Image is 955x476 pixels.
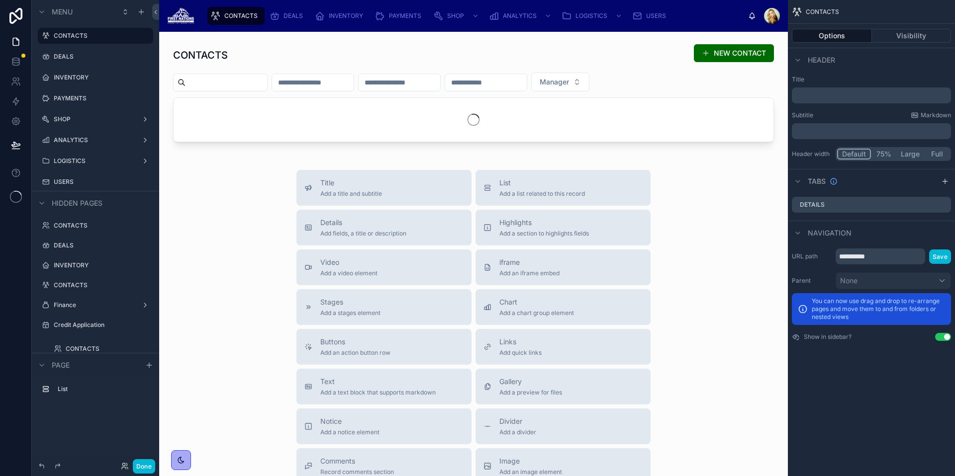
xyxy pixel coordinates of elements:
label: Finance [54,301,137,309]
span: Add an iframe embed [499,269,560,277]
img: App logo [167,8,194,24]
span: Header [808,55,835,65]
span: Highlights [499,218,589,228]
span: Add an image element [499,468,562,476]
span: Record comments section [320,468,394,476]
button: Visibility [872,29,952,43]
span: Add a notice element [320,428,380,436]
span: Tabs [808,176,826,186]
span: Chart [499,297,574,307]
span: Add fields, a title or description [320,230,406,238]
span: Details [320,218,406,228]
span: Links [499,337,542,347]
button: Done [133,459,155,474]
label: Parent [792,277,832,285]
span: CONTACTS [806,8,839,16]
label: ANALYTICS [54,136,137,144]
label: CONTACTS [54,281,151,289]
span: CONTACTS [224,12,258,20]
button: 75% [871,149,896,159]
span: Text [320,377,436,387]
label: DEALS [54,241,151,249]
a: PAYMENTS [372,7,428,25]
button: HighlightsAdd a section to highlights fields [476,210,651,245]
button: TitleAdd a title and subtitle [296,170,472,206]
a: PAYMENTS [54,94,151,102]
label: USERS [54,178,151,186]
label: SHOP [54,115,137,123]
div: scrollable content [792,123,951,139]
span: Add a section to highlights fields [499,230,589,238]
span: Add a stages element [320,309,381,317]
label: CONTACTS [54,222,151,230]
button: None [836,272,951,289]
button: DividerAdd a divider [476,408,651,444]
span: DEALS [284,12,303,20]
span: Add a list related to this record [499,190,585,198]
span: Comments [320,456,394,466]
span: INVENTORY [329,12,363,20]
span: Gallery [499,377,562,387]
span: Buttons [320,337,390,347]
span: Add a title and subtitle [320,190,382,198]
label: DEALS [54,53,151,61]
a: CONTACTS [54,32,147,40]
button: TextAdd a text block that supports markdown [296,369,472,404]
label: LOGISTICS [54,157,137,165]
div: scrollable content [202,5,748,27]
span: Add a divider [499,428,536,436]
a: USERS [629,7,673,25]
span: Add a text block that supports markdown [320,389,436,397]
span: Notice [320,416,380,426]
span: List [499,178,585,188]
button: Save [929,249,951,264]
span: Title [320,178,382,188]
a: Markdown [911,111,951,119]
span: iframe [499,257,560,267]
p: You can now use drag and drop to re-arrange pages and move them to and from folders or nested views [812,297,945,321]
label: Details [800,201,825,209]
div: scrollable content [792,87,951,103]
a: CONTACTS [207,7,265,25]
a: LOGISTICS [559,7,627,25]
span: Navigation [808,228,852,238]
a: DEALS [267,7,310,25]
label: URL path [792,252,832,260]
label: Credit Application [54,321,151,329]
span: Add a preview for files [499,389,562,397]
span: Add a video element [320,269,378,277]
button: Default [837,149,871,159]
button: NoticeAdd a notice element [296,408,472,444]
button: GalleryAdd a preview for files [476,369,651,404]
a: CONTACTS [66,345,151,353]
button: Options [792,29,872,43]
span: SHOP [447,12,464,20]
button: ListAdd a list related to this record [476,170,651,206]
span: PAYMENTS [389,12,421,20]
label: INVENTORY [54,74,151,81]
span: Page [52,360,70,370]
a: ANALYTICS [486,7,557,25]
label: INVENTORY [54,261,151,269]
span: Hidden pages [52,198,102,208]
label: Subtitle [792,111,813,119]
button: VideoAdd a video element [296,249,472,285]
label: Show in sidebar? [804,333,852,341]
span: Menu [52,7,73,17]
div: scrollable content [32,377,159,407]
span: Video [320,257,378,267]
span: Add quick links [499,349,542,357]
span: Add an action button row [320,349,390,357]
span: USERS [646,12,666,20]
a: SHOP [430,7,484,25]
button: DetailsAdd fields, a title or description [296,210,472,245]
